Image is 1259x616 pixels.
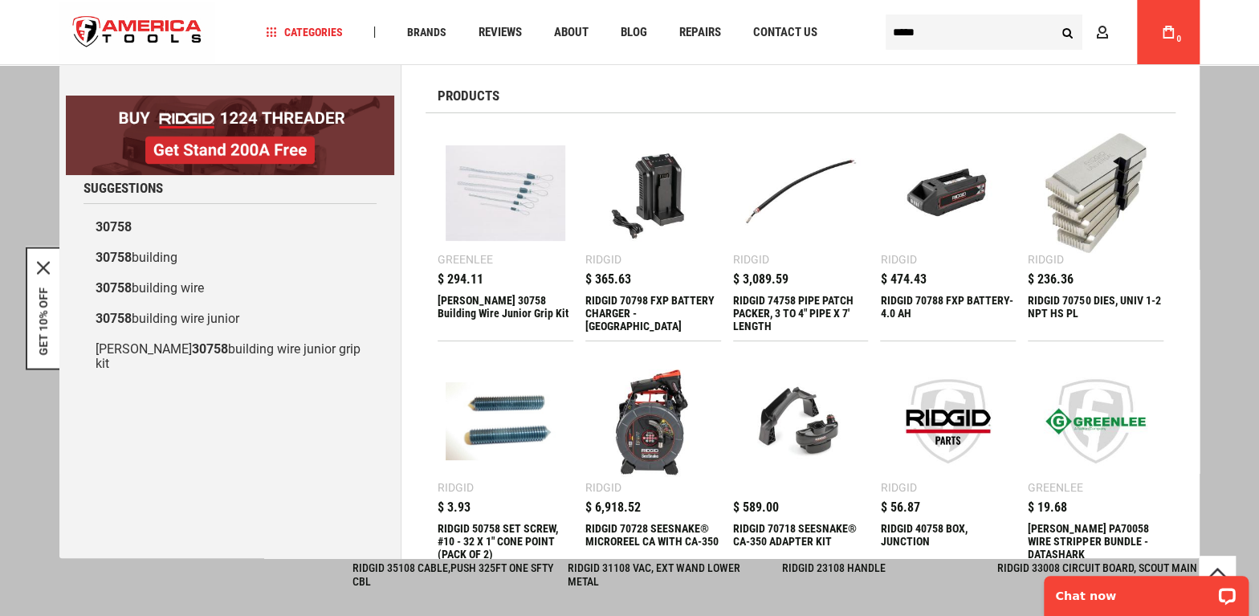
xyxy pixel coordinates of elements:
[1028,273,1074,286] span: $ 236.36
[1028,501,1067,514] span: $ 19.68
[672,22,728,43] a: Repairs
[733,294,869,332] div: RIDGID 74758 PIPE PATCH PACKER, 3 TO 4
[585,254,621,265] div: Ridgid
[733,353,869,569] a: RIDGID 70718 SEESNAKE® CA-350 ADAPTER KIT $ 589.00 RIDGID 70718 SEESNAKE® CA-350 ADAPTER KIT
[1036,361,1155,481] img: Greenlee PA70058 WIRE STRIPPER BUNDLE - DATASHARK
[438,254,493,265] div: Greenlee
[259,22,350,43] a: Categories
[96,311,132,326] b: 30758
[733,501,779,514] span: $ 589.00
[733,522,869,561] div: RIDGID 70718 SEESNAKE® CA-350 ADAPTER KIT
[585,125,721,341] a: RIDGID 70798 FXP BATTERY CHARGER - NORTH AMERICA Ridgid $ 365.63 RIDGID 70798 FXP BATTERY CHARGER...
[37,261,50,274] button: Close
[585,273,631,286] span: $ 365.63
[888,133,1008,253] img: RIDGID 70788 FXP BATTERY- 4.0 AH
[438,501,471,514] span: $ 3.93
[438,353,573,569] a: RIDGID 50758 SET SCREW, #10 - 32 X 1 Ridgid $ 3.93 RIDGID 50758 SET SCREW, #10 - 32 X 1" CONE POI...
[880,501,919,514] span: $ 56.87
[753,27,817,39] span: Contact Us
[479,27,522,39] span: Reviews
[1028,125,1163,341] a: RIDGID 70750 DIES, UNIV 1-2 NPT HS PL Ridgid $ 236.36 RIDGID 70750 DIES, UNIV 1-2 NPT HS PL
[438,125,573,341] a: GREENLEE 30758 Building Wire Junior Grip Kit Greenlee $ 294.11 [PERSON_NAME] 30758 Building Wire ...
[585,353,721,569] a: RIDGID 70728 SEESNAKE® MICROREEL CA WITH CA-350 Ridgid $ 6,918.52 RIDGID 70728 SEESNAKE® MICROREE...
[407,27,446,38] span: Brands
[1033,565,1259,616] iframe: LiveChat chat widget
[400,22,454,43] a: Brands
[1036,133,1155,253] img: RIDGID 70750 DIES, UNIV 1-2 NPT HS PL
[1028,353,1163,569] a: Greenlee PA70058 WIRE STRIPPER BUNDLE - DATASHARK Greenlee $ 19.68 [PERSON_NAME] PA70058 WIRE STR...
[96,219,132,235] b: 30758
[733,125,869,341] a: RIDGID 74758 PIPE PATCH PACKER, 3 TO 4 Ridgid $ 3,089.59 RIDGID 74758 PIPE PATCH PACKER, 3 TO 4" ...
[438,482,474,493] div: Ridgid
[585,294,721,332] div: RIDGID 70798 FXP BATTERY CHARGER - NORTH AMERICA
[59,2,215,63] img: America Tools
[888,361,1008,481] img: RIDGID 40758 BOX, JUNCTION
[880,254,916,265] div: Ridgid
[59,2,215,63] a: store logo
[84,243,377,273] a: 30758building
[1028,522,1163,561] div: Greenlee PA70058 WIRE STRIPPER BUNDLE - DATASHARK
[1028,482,1083,493] div: Greenlee
[741,361,861,481] img: RIDGID 70718 SEESNAKE® CA-350 ADAPTER KIT
[446,133,565,253] img: GREENLEE 30758 Building Wire Junior Grip Kit
[192,341,228,357] b: 30758
[880,125,1016,341] a: RIDGID 70788 FXP BATTERY- 4.0 AH Ridgid $ 474.43 RIDGID 70788 FXP BATTERY- 4.0 AH
[471,22,529,43] a: Reviews
[679,27,721,39] span: Repairs
[880,353,1016,569] a: RIDGID 40758 BOX, JUNCTION Ridgid $ 56.87 RIDGID 40758 BOX, JUNCTION
[554,27,589,39] span: About
[547,22,596,43] a: About
[880,482,916,493] div: Ridgid
[593,361,713,481] img: RIDGID 70728 SEESNAKE® MICROREEL CA WITH CA-350
[613,22,654,43] a: Blog
[96,250,132,265] b: 30758
[266,27,343,38] span: Categories
[446,361,565,481] img: RIDGID 50758 SET SCREW, #10 - 32 X 1
[733,273,788,286] span: $ 3,089.59
[585,522,721,561] div: RIDGID 70728 SEESNAKE® MICROREEL CA WITH CA-350
[1052,17,1082,47] button: Search
[585,501,641,514] span: $ 6,918.52
[84,212,377,243] a: 30758
[741,133,861,253] img: RIDGID 74758 PIPE PATCH PACKER, 3 TO 4
[733,254,769,265] div: Ridgid
[37,261,50,274] svg: close icon
[438,522,573,561] div: RIDGID 50758 SET SCREW, #10 - 32 X 1
[438,89,499,103] span: Products
[880,294,1016,332] div: RIDGID 70788 FXP BATTERY- 4.0 AH
[438,273,483,286] span: $ 294.11
[1028,254,1064,265] div: Ridgid
[66,96,394,175] img: BOGO: Buy RIDGID® 1224 Threader, Get Stand 200A Free!
[585,482,621,493] div: Ridgid
[1176,35,1181,43] span: 0
[880,273,926,286] span: $ 474.43
[621,27,647,39] span: Blog
[84,304,377,334] a: 30758building wire junior
[1028,294,1163,332] div: RIDGID 70750 DIES, UNIV 1-2 NPT HS PL
[96,280,132,296] b: 30758
[84,273,377,304] a: 30758building wire
[593,133,713,253] img: RIDGID 70798 FXP BATTERY CHARGER - NORTH AMERICA
[746,22,825,43] a: Contact Us
[438,294,573,332] div: GREENLEE 30758 Building Wire Junior Grip Kit
[84,334,377,379] a: [PERSON_NAME]30758building wire junior grip kit
[66,96,394,108] a: BOGO: Buy RIDGID® 1224 Threader, Get Stand 200A Free!
[84,182,163,195] span: Suggestions
[37,287,50,355] button: GET 10% OFF
[880,522,1016,561] div: RIDGID 40758 BOX, JUNCTION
